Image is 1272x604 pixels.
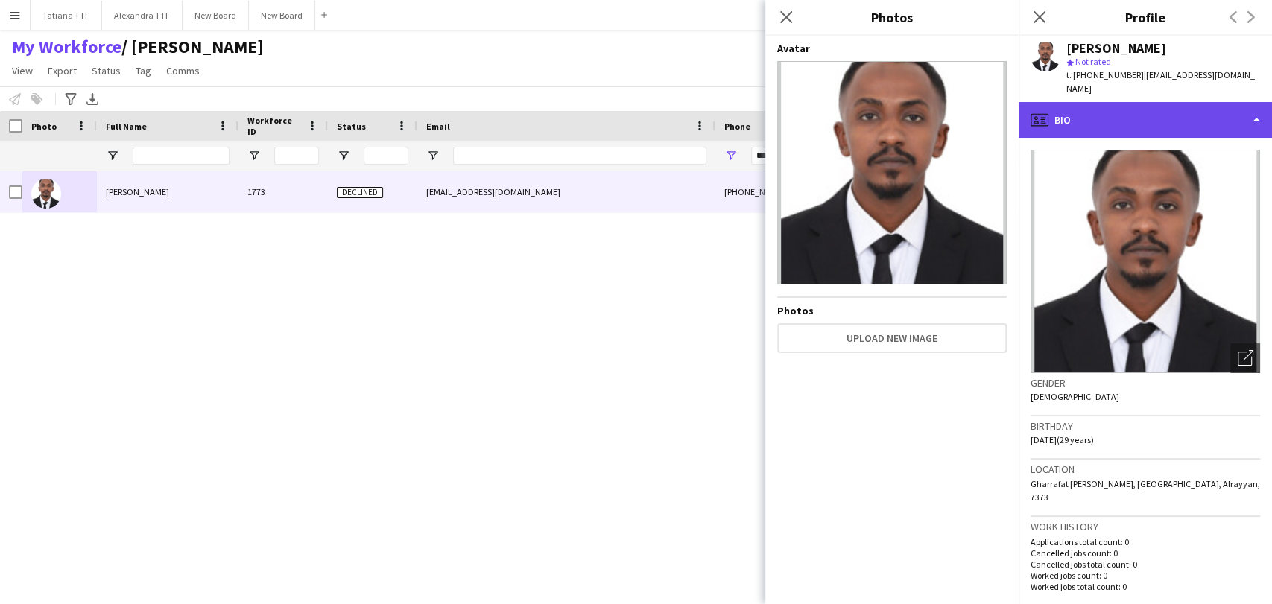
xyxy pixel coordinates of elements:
[715,171,906,212] div: [PHONE_NUMBER]
[1031,434,1094,445] span: [DATE] (29 years)
[1031,462,1260,476] h3: Location
[1031,478,1260,503] span: Gharrafat [PERSON_NAME], [GEOGRAPHIC_DATA], Alrayyan, 7373
[12,64,33,77] span: View
[777,42,1007,55] h4: Avatar
[765,7,1019,27] h3: Photos
[12,36,121,58] a: My Workforce
[238,171,328,212] div: 1773
[48,64,77,77] span: Export
[1066,69,1144,80] span: t. [PHONE_NUMBER]
[1031,419,1260,433] h3: Birthday
[247,149,261,162] button: Open Filter Menu
[777,323,1007,353] button: Upload new image
[777,61,1007,284] img: Crew avatar
[1075,56,1111,67] span: Not rated
[1031,520,1260,533] h3: Work history
[417,171,715,212] div: [EMAIL_ADDRESS][DOMAIN_NAME]
[1031,391,1119,402] span: [DEMOGRAPHIC_DATA]
[62,90,80,108] app-action-btn: Advanced filters
[337,121,366,132] span: Status
[364,147,408,165] input: Status Filter Input
[106,149,119,162] button: Open Filter Menu
[1031,559,1260,570] p: Cancelled jobs total count: 0
[337,187,383,198] span: Declined
[106,186,169,197] span: [PERSON_NAME]
[1031,581,1260,592] p: Worked jobs total count: 0
[31,1,102,30] button: Tatiana TTF
[31,121,57,132] span: Photo
[92,64,121,77] span: Status
[1031,547,1260,559] p: Cancelled jobs count: 0
[102,1,183,30] button: Alexandra TTF
[426,121,450,132] span: Email
[1031,570,1260,581] p: Worked jobs count: 0
[249,1,315,30] button: New Board
[1019,7,1272,27] h3: Profile
[724,121,750,132] span: Phone
[724,149,738,162] button: Open Filter Menu
[130,61,157,80] a: Tag
[6,61,39,80] a: View
[183,1,249,30] button: New Board
[426,149,440,162] button: Open Filter Menu
[274,147,319,165] input: Workforce ID Filter Input
[133,147,230,165] input: Full Name Filter Input
[106,121,147,132] span: Full Name
[1031,376,1260,390] h3: Gender
[1066,69,1255,94] span: | [EMAIL_ADDRESS][DOMAIN_NAME]
[1066,42,1166,55] div: [PERSON_NAME]
[1031,536,1260,547] p: Applications total count: 0
[453,147,706,165] input: Email Filter Input
[121,36,264,58] span: TATIANA
[166,64,200,77] span: Comms
[1230,343,1260,373] div: Open photos pop-in
[751,147,897,165] input: Phone Filter Input
[777,304,1007,317] h4: Photos
[247,115,301,137] span: Workforce ID
[337,149,350,162] button: Open Filter Menu
[42,61,83,80] a: Export
[1031,150,1260,373] img: Crew avatar or photo
[136,64,151,77] span: Tag
[1019,102,1272,138] div: Bio
[31,179,61,209] img: Khalid Mohamed
[160,61,206,80] a: Comms
[86,61,127,80] a: Status
[83,90,101,108] app-action-btn: Export XLSX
